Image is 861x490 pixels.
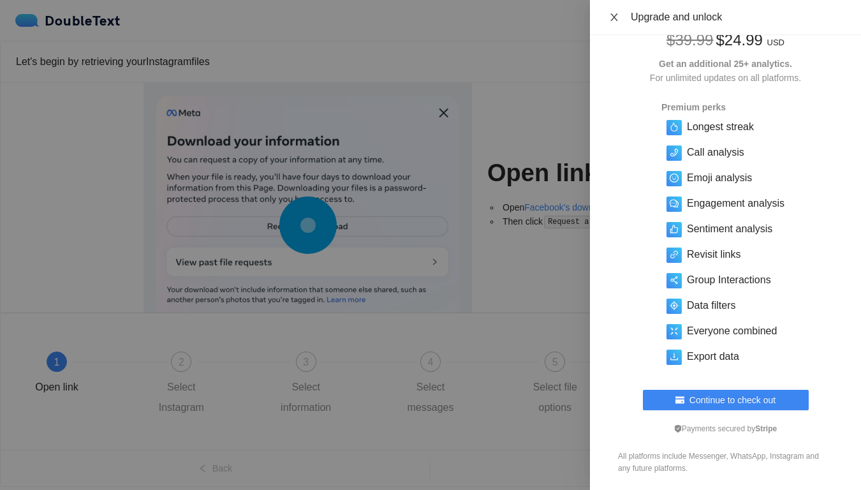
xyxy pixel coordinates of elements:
[631,10,846,24] div: Upgrade and unlock
[767,38,784,47] span: USD
[687,247,740,262] h5: Revisit links
[755,424,777,433] b: Stripe
[605,11,623,24] button: Close
[670,199,679,208] span: comment
[661,102,726,112] strong: Premium perks
[670,276,679,285] span: share-alt
[670,225,679,234] span: like
[670,301,679,310] span: aim
[670,352,679,361] span: download
[643,390,809,410] button: credit-cardContinue to check out
[675,396,684,406] span: credit-card
[666,31,713,48] span: $ 39.99
[618,452,819,473] span: All platforms include Messenger, WhatsApp, Instagram and any future platforms.
[687,196,784,211] h5: Engagement analysis
[687,323,777,339] h5: Everyone combined
[670,122,679,131] span: fire
[687,298,735,313] h5: Data filters
[689,393,776,407] span: Continue to check out
[670,148,679,157] span: phone
[687,145,744,160] h5: Call analysis
[687,119,754,135] h5: Longest streak
[674,425,682,433] span: safety-certificate
[650,73,801,83] span: For unlimited updates on all platforms.
[674,424,777,433] span: Payments secured by
[687,349,739,364] h5: Export data
[659,59,792,69] strong: Get an additional 25+ analytics.
[716,31,762,48] span: $ 24.99
[670,250,679,259] span: link
[670,327,679,336] span: fullscreen-exit
[609,12,619,22] span: close
[670,174,679,182] span: smile
[687,272,771,288] h5: Group Interactions
[687,221,772,237] h5: Sentiment analysis
[687,170,752,186] h5: Emoji analysis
